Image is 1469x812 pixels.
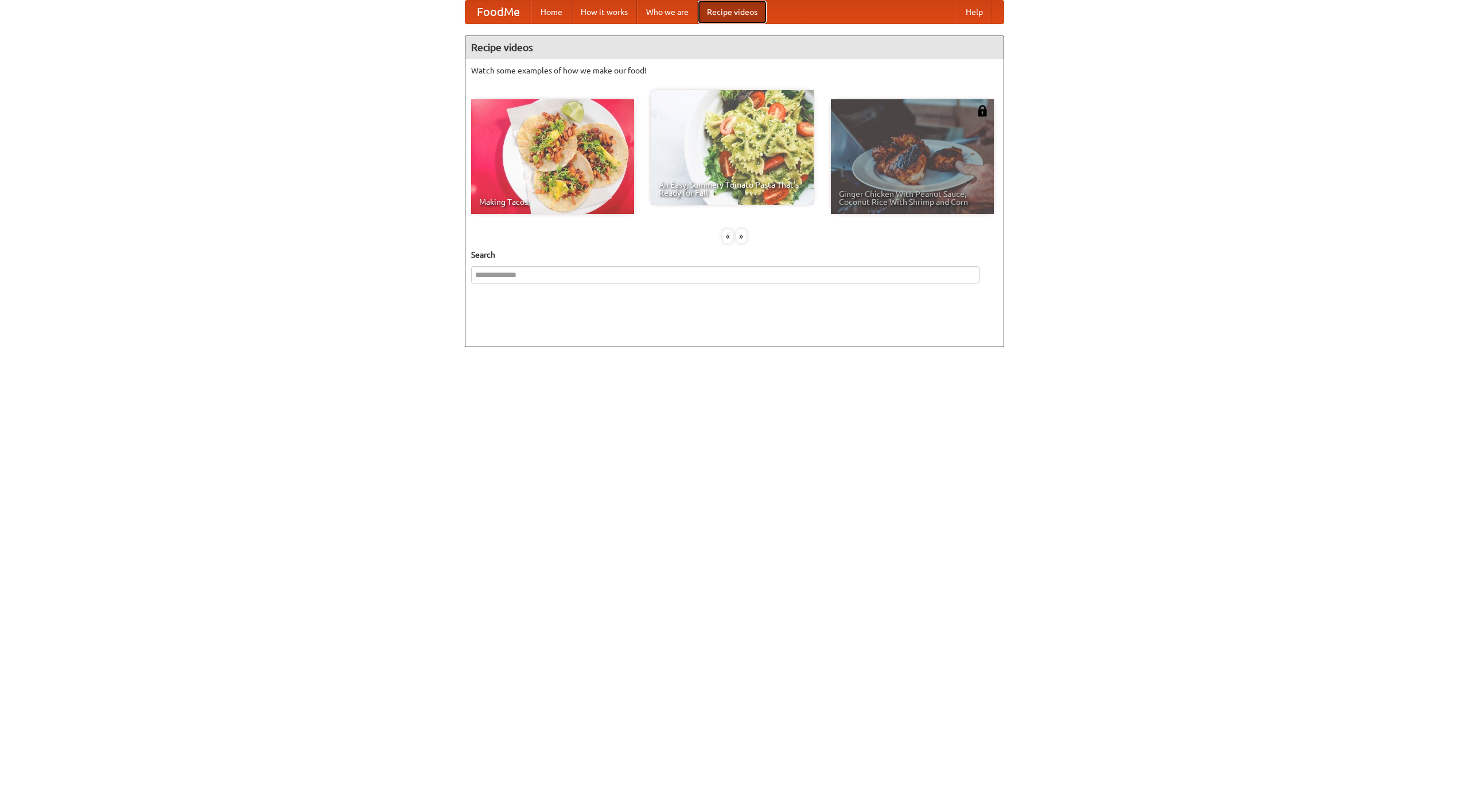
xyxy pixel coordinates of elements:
a: Recipe videos [698,1,767,24]
a: FoodMe [465,1,531,24]
a: An Easy, Summery Tomato Pasta That's Ready for Fall [651,90,814,205]
h4: Recipe videos [465,36,1004,59]
span: Making Tacos [479,198,626,206]
div: » [736,229,747,243]
div: « [722,229,733,243]
a: Making Tacos [471,99,634,214]
a: Help [957,1,992,24]
p: Watch some examples of how we make our food! [471,65,998,76]
h5: Search [471,249,998,261]
a: Who we are [637,1,698,24]
img: 483408.png [977,105,988,116]
a: Home [531,1,572,24]
span: An Easy, Summery Tomato Pasta That's Ready for Fall [659,181,806,197]
a: How it works [572,1,637,24]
